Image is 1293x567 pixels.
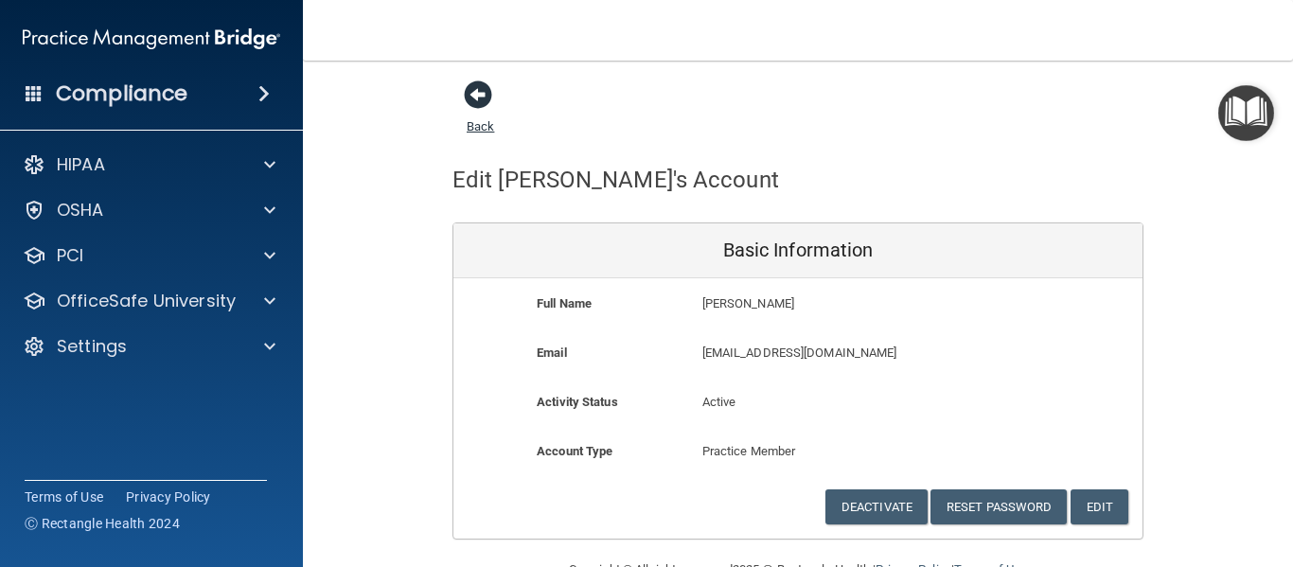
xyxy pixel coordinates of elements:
[57,290,236,312] p: OfficeSafe University
[537,395,618,409] b: Activity Status
[57,153,105,176] p: HIPAA
[57,244,83,267] p: PCI
[57,335,127,358] p: Settings
[1218,85,1274,141] button: Open Resource Center
[23,244,275,267] a: PCI
[23,20,280,58] img: PMB logo
[702,440,894,463] p: Practice Member
[453,223,1142,278] div: Basic Information
[57,199,104,221] p: OSHA
[825,489,928,524] button: Deactivate
[702,292,1004,315] p: [PERSON_NAME]
[25,514,180,533] span: Ⓒ Rectangle Health 2024
[23,153,275,176] a: HIPAA
[467,97,494,133] a: Back
[23,290,275,312] a: OfficeSafe University
[1071,489,1128,524] button: Edit
[23,199,275,221] a: OSHA
[56,80,187,107] h4: Compliance
[23,335,275,358] a: Settings
[930,489,1067,524] button: Reset Password
[25,487,103,506] a: Terms of Use
[702,342,1004,364] p: [EMAIL_ADDRESS][DOMAIN_NAME]
[537,296,592,310] b: Full Name
[452,168,779,192] h4: Edit [PERSON_NAME]'s Account
[537,346,567,360] b: Email
[126,487,211,506] a: Privacy Policy
[702,391,894,414] p: Active
[537,444,612,458] b: Account Type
